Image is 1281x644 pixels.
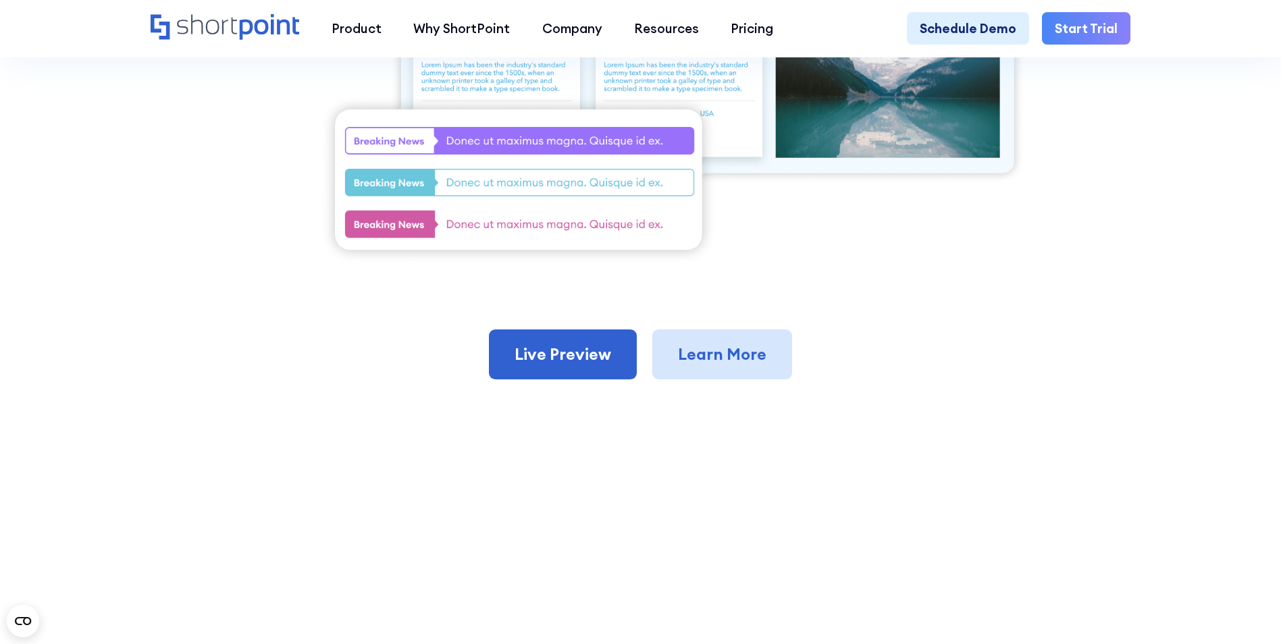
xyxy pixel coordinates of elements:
[634,19,699,38] div: Resources
[1213,579,1281,644] iframe: Chat Widget
[526,12,618,44] a: Company
[398,12,526,44] a: Why ShortPoint
[731,19,773,38] div: Pricing
[332,19,382,38] div: Product
[907,12,1029,44] a: Schedule Demo
[7,605,39,637] button: Open CMP widget
[715,12,789,44] a: Pricing
[151,14,300,42] a: Home
[652,329,792,379] a: Learn More
[618,12,714,44] a: Resources
[489,329,637,379] a: Live Preview
[1042,12,1130,44] a: Start Trial
[315,12,397,44] a: Product
[413,19,510,38] div: Why ShortPoint
[542,19,602,38] div: Company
